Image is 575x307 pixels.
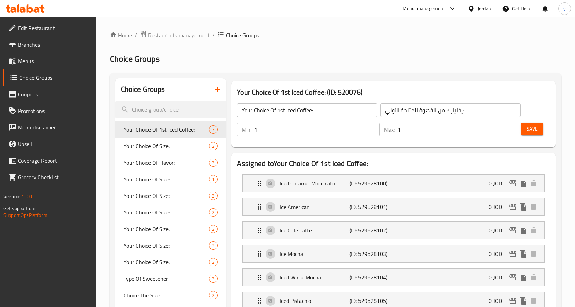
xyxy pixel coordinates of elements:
[209,275,218,283] div: Choices
[110,31,561,40] nav: breadcrumb
[135,31,137,39] li: /
[209,159,218,167] div: Choices
[237,172,550,195] li: Expand
[209,175,218,183] div: Choices
[3,136,96,152] a: Upsell
[115,287,226,304] div: Choice The Size2
[518,202,528,212] button: duplicate
[115,237,226,254] div: Your Choice Of Size:2
[18,173,90,181] span: Grocery Checklist
[18,107,90,115] span: Promotions
[518,225,528,236] button: duplicate
[280,179,349,188] p: Iced Caramel Macchiato
[3,53,96,69] a: Menus
[209,143,217,150] span: 2
[3,192,20,201] span: Version:
[508,202,518,212] button: edit
[3,169,96,185] a: Grocery Checklist
[115,101,226,118] input: search
[242,125,251,134] p: Min:
[124,159,209,167] span: Your Choice Of Flavor:
[280,203,349,211] p: Ice American
[124,241,209,250] span: Your Choice Of Size:
[508,249,518,259] button: edit
[115,121,226,138] div: Your Choice Of 1st Iced Coffee:7
[3,20,96,36] a: Edit Restaurant
[280,250,349,258] p: Ice Mocha
[518,178,528,189] button: duplicate
[518,249,528,259] button: duplicate
[3,204,35,213] span: Get support on:
[124,225,209,233] span: Your Choice Of Size:
[3,211,47,220] a: Support.OpsPlatform
[115,154,226,171] div: Your Choice Of Flavor:3
[209,291,218,299] div: Choices
[212,31,215,39] li: /
[280,297,349,305] p: Iced Pistachio
[209,160,217,166] span: 3
[226,31,259,39] span: Choice Groups
[18,156,90,165] span: Coverage Report
[508,296,518,306] button: edit
[115,188,226,204] div: Your Choice Of Size:2
[115,270,226,287] div: Type Of Sweetener3
[489,226,508,234] p: 0 JOD
[110,31,132,39] a: Home
[528,202,539,212] button: delete
[124,175,209,183] span: Your Choice Of Size:
[521,123,543,135] button: Save
[124,291,209,299] span: Choice The Size
[508,178,518,189] button: edit
[508,272,518,282] button: edit
[209,259,217,266] span: 2
[209,241,218,250] div: Choices
[209,209,217,216] span: 2
[209,276,217,282] span: 3
[209,208,218,217] div: Choices
[124,275,209,283] span: Type Of Sweetener
[209,226,217,232] span: 2
[209,193,217,199] span: 2
[121,84,165,95] h2: Choice Groups
[115,221,226,237] div: Your Choice Of Size:2
[124,192,209,200] span: Your Choice Of Size:
[243,198,544,215] div: Expand
[518,272,528,282] button: duplicate
[3,36,96,53] a: Branches
[349,297,396,305] p: (ID: 529528105)
[19,74,90,82] span: Choice Groups
[237,159,550,169] h2: Assigned to Your Choice Of 1st Iced Coffee:
[115,171,226,188] div: Your Choice Of Size:1
[209,125,218,134] div: Choices
[243,269,544,286] div: Expand
[489,203,508,211] p: 0 JOD
[124,208,209,217] span: Your Choice Of Size:
[237,242,550,266] li: Expand
[18,140,90,148] span: Upsell
[148,31,210,39] span: Restaurants management
[209,192,218,200] div: Choices
[209,258,218,266] div: Choices
[527,125,538,133] span: Save
[3,119,96,136] a: Menu disclaimer
[209,242,217,249] span: 2
[489,250,508,258] p: 0 JOD
[349,226,396,234] p: (ID: 529528102)
[237,219,550,242] li: Expand
[478,5,491,12] div: Jordan
[528,225,539,236] button: delete
[3,69,96,86] a: Choice Groups
[115,138,226,154] div: Your Choice Of Size:2
[528,178,539,189] button: delete
[508,225,518,236] button: edit
[209,126,217,133] span: 7
[518,296,528,306] button: duplicate
[18,57,90,65] span: Menus
[489,297,508,305] p: 0 JOD
[237,266,550,289] li: Expand
[110,51,160,67] span: Choice Groups
[403,4,445,13] div: Menu-management
[115,254,226,270] div: Your Choice Of Size:2
[528,296,539,306] button: delete
[349,203,396,211] p: (ID: 529528101)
